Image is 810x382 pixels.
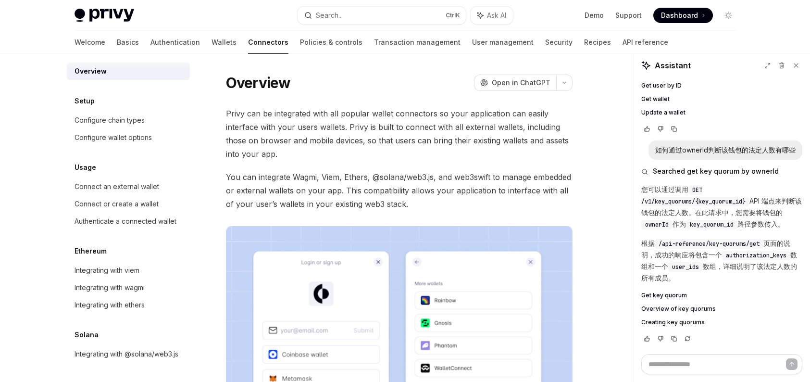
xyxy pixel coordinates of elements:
[641,292,802,299] a: Get key quorum
[374,31,461,54] a: Transaction management
[67,63,190,80] a: Overview
[300,31,362,54] a: Policies & controls
[641,184,802,230] p: 您可以通过调用 API 端点来判断该钱包的法定人数。在此请求中，您需要将钱包的 作为 路径参数传入。
[641,95,670,103] span: Get wallet
[75,95,95,107] h5: Setup
[672,263,699,271] span: user_ids
[472,31,534,54] a: User management
[67,178,190,195] a: Connect an external wallet
[75,216,176,227] div: Authenticate a connected wallet
[690,221,734,229] span: key_quorum_id
[585,11,604,20] a: Demo
[75,162,96,173] h5: Usage
[641,318,705,326] span: Creating key quorums
[226,107,573,161] span: Privy can be integrated with all popular wallet connectors so your application can easily interfa...
[226,170,573,211] span: You can integrate Wagmi, Viem, Ethers, @solana/web3.js, and web3swift to manage embedded or exter...
[150,31,200,54] a: Authentication
[75,115,145,126] div: Configure chain types
[446,12,460,19] span: Ctrl K
[316,10,343,21] div: Search...
[721,8,736,23] button: Toggle dark mode
[492,78,550,88] span: Open in ChatGPT
[545,31,573,54] a: Security
[641,305,716,313] span: Overview of key quorums
[623,31,668,54] a: API reference
[487,11,506,20] span: Ask AI
[67,279,190,296] a: Integrating with wagmi
[75,31,105,54] a: Welcome
[641,82,802,89] a: Get user by ID
[641,166,802,176] button: Searched get key quorum by ownerId
[67,129,190,146] a: Configure wallet options
[641,305,802,313] a: Overview of key quorums
[75,198,159,210] div: Connect or create a wallet
[67,345,190,363] a: Integrating with @solana/web3.js
[75,348,178,360] div: Integrating with @solana/web3.js
[298,7,466,24] button: Search...CtrlK
[641,95,802,103] a: Get wallet
[641,109,685,116] span: Update a wallet
[75,65,107,77] div: Overview
[75,282,145,293] div: Integrating with wagmi
[645,221,669,229] span: ownerId
[75,132,152,143] div: Configure wallet options
[584,31,611,54] a: Recipes
[641,186,746,205] span: GET /v1/key_quorums/{key_quorum_id}
[67,213,190,230] a: Authenticate a connected wallet
[726,252,786,259] span: authorization_keys
[655,60,691,71] span: Assistant
[641,238,802,284] p: 根据 页面的说明，成功的响应将包含一个 数组和一个 数组，详细说明了该法定人数的所有成员。
[67,112,190,129] a: Configure chain types
[75,181,159,192] div: Connect an external wallet
[75,329,99,341] h5: Solana
[67,296,190,314] a: Integrating with ethers
[67,195,190,213] a: Connect or create a wallet
[75,245,107,257] h5: Ethereum
[641,82,682,89] span: Get user by ID
[615,11,642,20] a: Support
[653,8,713,23] a: Dashboard
[75,299,145,311] div: Integrating with ethers
[653,166,779,176] span: Searched get key quorum by ownerId
[75,9,134,22] img: light logo
[75,265,139,276] div: Integrating with viem
[641,109,802,116] a: Update a wallet
[641,292,687,299] span: Get key quorum
[67,262,190,279] a: Integrating with viem
[641,318,802,326] a: Creating key quorums
[474,75,556,91] button: Open in ChatGPT
[661,11,698,20] span: Dashboard
[655,145,796,155] div: 如何通过ownerId判断该钱包的法定人数有哪些
[659,240,760,248] span: /api-reference/key-quorums/get
[117,31,139,54] a: Basics
[471,7,513,24] button: Ask AI
[212,31,237,54] a: Wallets
[226,74,291,91] h1: Overview
[786,358,798,370] button: Send message
[248,31,288,54] a: Connectors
